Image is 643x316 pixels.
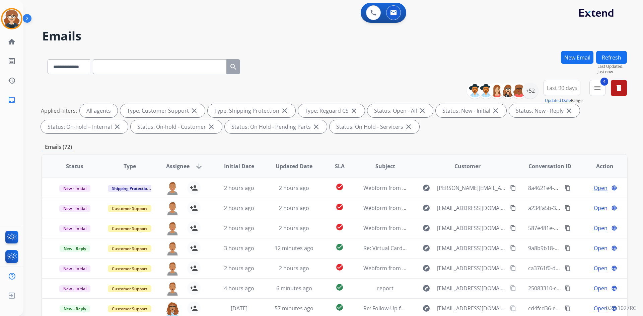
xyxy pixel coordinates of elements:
button: 4 [589,80,605,96]
mat-icon: person_add [190,284,198,292]
span: Open [594,224,608,232]
mat-icon: person_add [190,244,198,252]
mat-icon: check_circle [336,203,344,211]
span: New - Initial [59,225,90,232]
span: 2 hours ago [279,204,309,212]
span: 2 hours ago [279,265,309,272]
span: 57 minutes ago [275,305,313,312]
mat-icon: content_copy [565,185,571,191]
mat-icon: language [611,285,617,291]
span: 25083310-caa4-49c7-933b-df67f53523f0 [528,285,627,292]
span: Conversation ID [528,162,571,170]
span: 6 minutes ago [276,285,312,292]
span: [EMAIL_ADDRESS][DOMAIN_NAME] [437,244,506,252]
span: report [377,285,394,292]
span: Customer Support [108,205,151,212]
mat-icon: explore [422,224,430,232]
div: Status: New - Initial [436,104,506,117]
mat-icon: arrow_downward [195,162,203,170]
span: [EMAIL_ADDRESS][DOMAIN_NAME] [437,284,506,292]
mat-icon: person_add [190,264,198,272]
h2: Emails [42,29,627,43]
div: Type: Shipping Protection [208,104,295,117]
mat-icon: explore [422,304,430,312]
p: 0.20.1027RC [606,304,636,312]
span: 587e481e-697f-41e5-80c1-2b598c5b311d [528,224,630,232]
span: a234fa5b-39f7-4e16-ad33-96238c9243d5 [528,204,629,212]
span: Customer Support [108,285,151,292]
button: New Email [561,51,593,64]
span: Type [124,162,136,170]
mat-icon: content_copy [510,245,516,251]
img: avatar [2,9,21,28]
span: 2 hours ago [279,184,309,192]
span: Open [594,264,608,272]
mat-icon: content_copy [565,285,571,291]
span: Updated Date [276,162,312,170]
mat-icon: language [611,265,617,271]
div: All agents [80,104,118,117]
span: Customer Support [108,265,151,272]
p: Emails (72) [42,143,75,151]
mat-icon: menu [593,84,601,92]
mat-icon: content_copy [510,285,516,291]
mat-icon: language [611,185,617,191]
p: Applied filters: [41,107,77,115]
mat-icon: inbox [8,96,16,104]
span: Webform from [EMAIL_ADDRESS][DOMAIN_NAME] on [DATE] [363,265,515,272]
img: agent-avatar [166,241,179,255]
mat-icon: language [611,245,617,251]
mat-icon: check_circle [336,263,344,271]
span: New - Initial [59,265,90,272]
div: Status: Open - All [367,104,433,117]
div: Type: Customer Support [120,104,205,117]
span: New - Reply [60,245,90,252]
mat-icon: delete [615,84,623,92]
mat-icon: person_add [190,224,198,232]
img: agent-avatar [166,221,179,235]
mat-icon: language [611,205,617,211]
span: Last Updated: [597,64,627,69]
span: 2 hours ago [224,265,254,272]
mat-icon: person_add [190,304,198,312]
span: Initial Date [224,162,254,170]
button: Last 90 days [544,80,580,96]
span: 3 hours ago [224,244,254,252]
mat-icon: explore [422,204,430,212]
mat-icon: list_alt [8,57,16,65]
span: Open [594,244,608,252]
mat-icon: explore [422,244,430,252]
span: Webform from [EMAIL_ADDRESS][DOMAIN_NAME] on [DATE] [363,204,515,212]
span: Re: Virtual Card - Follow Up [363,244,432,252]
span: 2 hours ago [224,204,254,212]
div: Status: New - Reply [509,104,580,117]
span: Status [66,162,83,170]
span: SLA [335,162,345,170]
span: Open [594,284,608,292]
mat-icon: content_copy [565,265,571,271]
div: Status: On Hold - Pending Parts [225,120,327,133]
mat-icon: content_copy [565,205,571,211]
mat-icon: close [565,107,573,115]
span: 12 minutes ago [275,244,313,252]
span: ca3761f0-da64-4e5d-b19e-f435f87aa15f [528,265,627,272]
mat-icon: check_circle [336,303,344,311]
mat-icon: content_copy [510,225,516,231]
span: Customer [454,162,481,170]
span: 2 hours ago [224,224,254,232]
mat-icon: person_add [190,184,198,192]
img: agent-avatar [166,261,179,276]
mat-icon: search [229,63,237,71]
div: Status: On-hold - Customer [131,120,222,133]
mat-icon: explore [422,184,430,192]
span: [PERSON_NAME][EMAIL_ADDRESS][PERSON_NAME][DOMAIN_NAME] [437,184,506,192]
span: Just now [597,69,627,75]
mat-icon: close [207,123,215,131]
mat-icon: language [611,225,617,231]
img: agent-avatar [166,201,179,215]
mat-icon: content_copy [565,225,571,231]
mat-icon: content_copy [510,185,516,191]
mat-icon: explore [422,264,430,272]
img: agent-avatar [166,282,179,296]
span: Open [594,304,608,312]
